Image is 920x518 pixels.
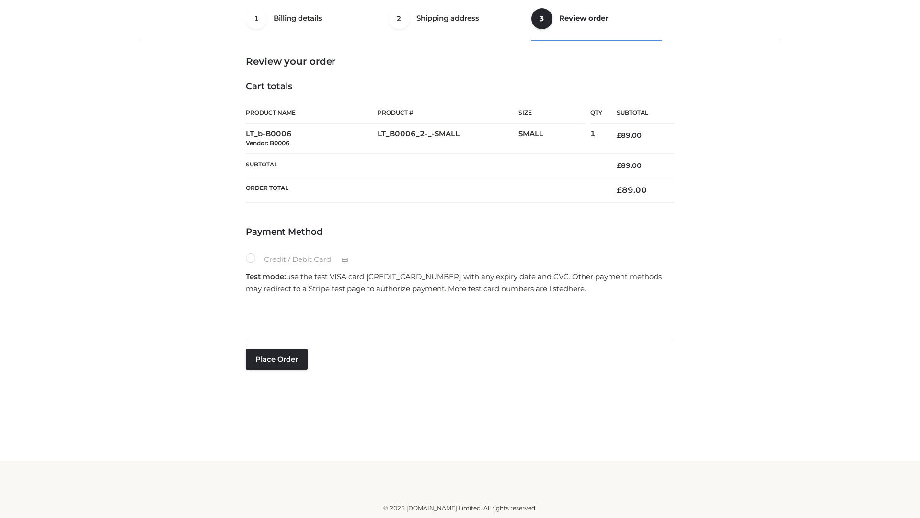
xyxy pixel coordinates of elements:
th: Order Total [246,177,602,203]
bdi: 89.00 [617,161,642,170]
button: Place order [246,349,308,370]
span: £ [617,161,621,170]
td: 1 [590,124,602,154]
td: LT_b-B0006 [246,124,378,154]
td: SMALL [518,124,590,154]
th: Subtotal [602,102,674,124]
span: £ [617,131,621,140]
img: Credit / Debit Card [336,254,354,266]
h4: Payment Method [246,227,674,237]
bdi: 89.00 [617,131,642,140]
strong: Test mode: [246,272,286,281]
iframe: Secure payment input frame [244,298,672,333]
div: © 2025 [DOMAIN_NAME] Limited. All rights reserved. [142,504,778,513]
th: Product Name [246,102,378,124]
small: Vendor: B0006 [246,140,289,147]
th: Qty [590,102,602,124]
th: Subtotal [246,153,602,177]
bdi: 89.00 [617,185,647,195]
a: here [568,284,585,293]
span: £ [617,185,622,195]
h4: Cart totals [246,82,674,92]
th: Size [518,102,586,124]
th: Product # [378,102,518,124]
td: LT_B0006_2-_-SMALL [378,124,518,154]
p: use the test VISA card [CREDIT_CARD_NUMBER] with any expiry date and CVC. Other payment methods m... [246,271,674,295]
label: Credit / Debit Card [246,253,358,266]
h3: Review your order [246,56,674,67]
